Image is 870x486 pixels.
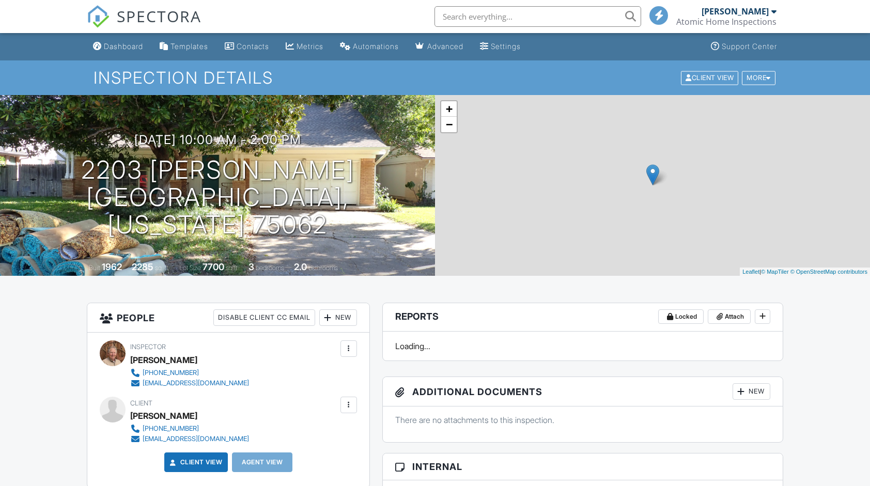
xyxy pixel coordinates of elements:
[411,37,468,56] a: Advanced
[702,6,769,17] div: [PERSON_NAME]
[87,14,201,36] a: SPECTORA
[790,269,867,275] a: © OpenStreetMap contributors
[130,408,197,424] div: [PERSON_NAME]
[143,369,199,377] div: [PHONE_NUMBER]
[203,261,224,272] div: 7700
[87,5,110,28] img: The Best Home Inspection Software - Spectora
[336,37,403,56] a: Automations (Basic)
[297,42,323,51] div: Metrics
[168,457,223,467] a: Client View
[117,5,201,27] span: SPECTORA
[237,42,269,51] div: Contacts
[395,414,770,426] p: There are no attachments to this inspection.
[740,268,870,276] div: |
[707,37,781,56] a: Support Center
[179,264,201,272] span: Lot Size
[130,434,249,444] a: [EMAIL_ADDRESS][DOMAIN_NAME]
[221,37,273,56] a: Contacts
[143,425,199,433] div: [PHONE_NUMBER]
[441,117,457,132] a: Zoom out
[282,37,328,56] a: Metrics
[156,37,212,56] a: Templates
[130,399,152,407] span: Client
[353,42,399,51] div: Automations
[476,37,525,56] a: Settings
[383,453,783,480] h3: Internal
[170,42,208,51] div: Templates
[733,383,770,400] div: New
[491,42,521,51] div: Settings
[134,133,301,147] h3: [DATE] 10:00 am - 2:00 pm
[680,73,741,81] a: Client View
[434,6,641,27] input: Search everything...
[722,42,777,51] div: Support Center
[132,261,153,272] div: 2285
[130,368,249,378] a: [PHONE_NUMBER]
[104,42,143,51] div: Dashboard
[742,269,759,275] a: Leaflet
[383,377,783,406] h3: Additional Documents
[130,424,249,434] a: [PHONE_NUMBER]
[89,264,100,272] span: Built
[130,352,197,368] div: [PERSON_NAME]
[248,261,254,272] div: 3
[256,264,284,272] span: bedrooms
[676,17,776,27] div: Atomic Home Inspections
[87,303,369,333] h3: People
[102,261,122,272] div: 1962
[94,69,776,87] h1: Inspection Details
[130,343,166,351] span: Inspector
[319,309,357,326] div: New
[226,264,239,272] span: sq.ft.
[155,264,169,272] span: sq. ft.
[294,261,307,272] div: 2.0
[681,71,738,85] div: Client View
[143,435,249,443] div: [EMAIL_ADDRESS][DOMAIN_NAME]
[308,264,338,272] span: bathrooms
[143,379,249,387] div: [EMAIL_ADDRESS][DOMAIN_NAME]
[742,71,775,85] div: More
[130,378,249,388] a: [EMAIL_ADDRESS][DOMAIN_NAME]
[17,156,418,238] h1: 2203 [PERSON_NAME] [GEOGRAPHIC_DATA], [US_STATE] 75062
[761,269,789,275] a: © MapTiler
[89,37,147,56] a: Dashboard
[441,101,457,117] a: Zoom in
[213,309,315,326] div: Disable Client CC Email
[427,42,463,51] div: Advanced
